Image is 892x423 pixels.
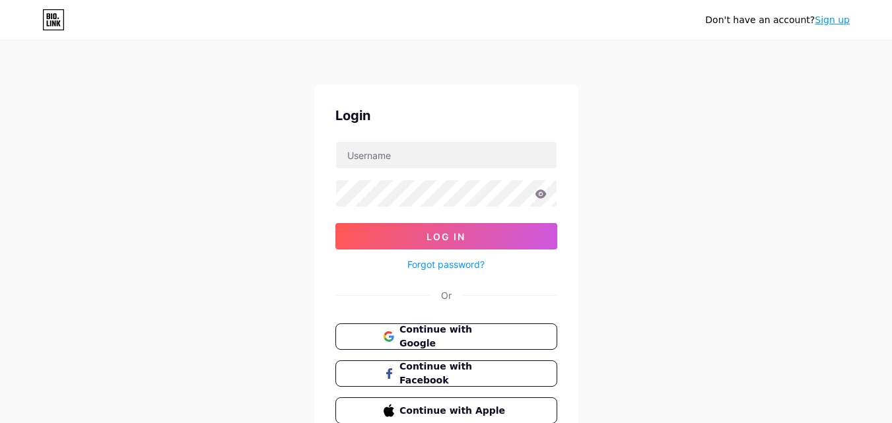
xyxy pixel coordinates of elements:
[407,257,485,271] a: Forgot password?
[399,360,508,387] span: Continue with Facebook
[399,404,508,418] span: Continue with Apple
[336,142,557,168] input: Username
[335,106,557,125] div: Login
[705,13,850,27] div: Don't have an account?
[335,360,557,387] button: Continue with Facebook
[427,231,465,242] span: Log In
[399,323,508,350] span: Continue with Google
[335,223,557,249] button: Log In
[441,288,452,302] div: Or
[335,323,557,350] button: Continue with Google
[815,15,850,25] a: Sign up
